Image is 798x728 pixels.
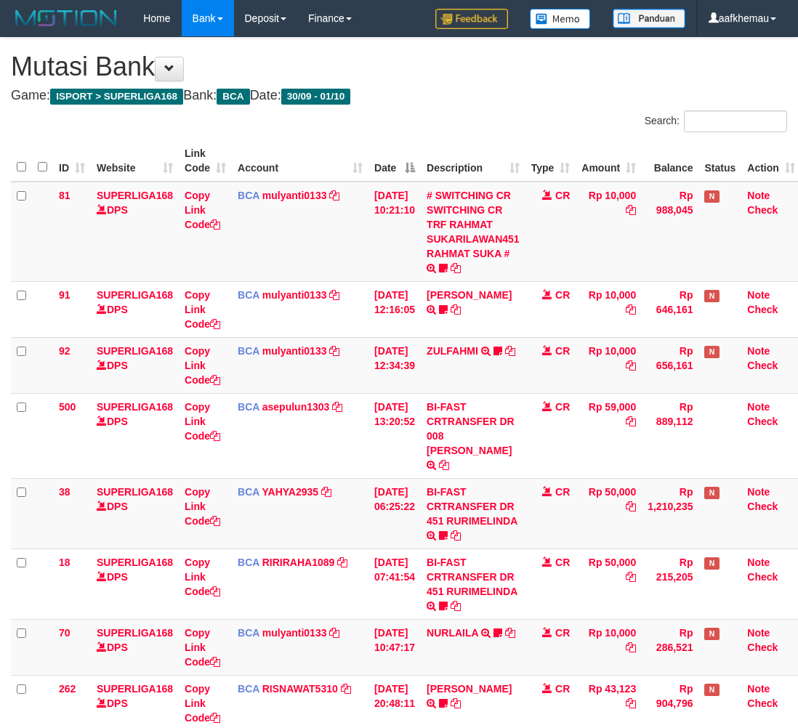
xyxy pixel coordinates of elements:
td: Rp 10,000 [576,281,642,337]
a: Copy mulyanti0133 to clipboard [329,627,339,639]
span: Has Note [704,628,719,640]
img: MOTION_logo.png [11,7,121,29]
th: Link Code: activate to sort column ascending [179,140,232,182]
a: Check [747,642,778,653]
a: Copy mulyanti0133 to clipboard [329,345,339,357]
a: [PERSON_NAME] [427,683,512,695]
a: Note [747,190,770,201]
a: [PERSON_NAME] [427,289,512,301]
td: BI-FAST CRTRANSFER DR 451 RURIMELINDA [421,478,525,549]
a: Copy BI-FAST CRTRANSFER DR 451 RURIMELINDA to clipboard [451,600,461,612]
span: CR [555,486,570,498]
a: YAHYA2935 [262,486,319,498]
span: Has Note [704,290,719,302]
td: Rp 656,161 [642,337,698,393]
span: 38 [59,486,70,498]
td: Rp 59,000 [576,393,642,478]
a: Copy BI-FAST CRTRANSFER DR 451 RURIMELINDA to clipboard [451,530,461,541]
td: BI-FAST CRTRANSFER DR 008 [PERSON_NAME] [421,393,525,478]
a: asepulun1303 [262,401,330,413]
span: BCA [238,683,259,695]
td: [DATE] 13:20:52 [368,393,421,478]
span: 262 [59,683,76,695]
th: Website: activate to sort column ascending [91,140,179,182]
td: Rp 988,045 [642,182,698,282]
a: Copy RIYO RAHMAN to clipboard [451,304,461,315]
td: DPS [91,182,179,282]
th: Balance [642,140,698,182]
td: [DATE] 12:34:39 [368,337,421,393]
a: Copy Rp 10,000 to clipboard [626,360,636,371]
td: Rp 50,000 [576,549,642,619]
th: Description: activate to sort column ascending [421,140,525,182]
a: Copy Rp 10,000 to clipboard [626,642,636,653]
span: CR [555,557,570,568]
td: BI-FAST CRTRANSFER DR 451 RURIMELINDA [421,549,525,619]
a: Note [747,401,770,413]
a: Copy Link Code [185,345,220,386]
td: Rp 215,205 [642,549,698,619]
td: DPS [91,281,179,337]
td: [DATE] 10:47:17 [368,619,421,675]
a: NURLAILA [427,627,478,639]
span: 30/09 - 01/10 [281,89,351,105]
span: BCA [238,345,259,357]
a: SUPERLIGA168 [97,190,173,201]
a: SUPERLIGA168 [97,401,173,413]
td: [DATE] 12:16:05 [368,281,421,337]
a: Copy Rp 50,000 to clipboard [626,571,636,583]
a: Copy Rp 59,000 to clipboard [626,416,636,427]
span: Has Note [704,684,719,696]
a: # SWITCHING CR SWITCHING CR TRF RAHMAT SUKARILAWAN451 RAHMAT SUKA # [427,190,520,259]
a: Copy Link Code [185,289,220,330]
span: Has Note [704,487,719,499]
td: Rp 10,000 [576,619,642,675]
a: Copy BI-FAST CRTRANSFER DR 008 ENDRO KUSWORO to clipboard [439,459,449,471]
a: Note [747,557,770,568]
a: Copy Link Code [185,683,220,724]
a: Note [747,345,770,357]
td: Rp 10,000 [576,337,642,393]
span: CR [555,401,570,413]
a: SUPERLIGA168 [97,683,173,695]
td: Rp 286,521 [642,619,698,675]
img: panduan.png [613,9,685,28]
span: 92 [59,345,70,357]
a: Check [747,204,778,216]
a: Check [747,697,778,709]
a: Note [747,627,770,639]
span: BCA [217,89,249,105]
span: CR [555,190,570,201]
th: ID: activate to sort column ascending [53,140,91,182]
a: SUPERLIGA168 [97,557,173,568]
td: DPS [91,393,179,478]
td: DPS [91,478,179,549]
a: mulyanti0133 [262,289,327,301]
a: Copy YAHYA2935 to clipboard [321,486,331,498]
a: Copy NURLAILA to clipboard [505,627,515,639]
a: Copy YOSI EFENDI to clipboard [451,697,461,709]
a: Check [747,304,778,315]
th: Status [698,140,741,182]
h1: Mutasi Bank [11,52,787,81]
a: Copy Link Code [185,486,220,527]
span: BCA [238,627,259,639]
td: [DATE] 06:25:22 [368,478,421,549]
td: [DATE] 10:21:10 [368,182,421,282]
a: Check [747,501,778,512]
span: Has Note [704,190,719,203]
a: Note [747,289,770,301]
label: Search: [645,110,787,132]
a: Copy Rp 50,000 to clipboard [626,501,636,512]
span: ISPORT > SUPERLIGA168 [50,89,183,105]
a: SUPERLIGA168 [97,486,173,498]
a: SUPERLIGA168 [97,627,173,639]
span: 81 [59,190,70,201]
span: CR [555,345,570,357]
h4: Game: Bank: Date: [11,89,787,103]
img: Button%20Memo.svg [530,9,591,29]
a: Copy ZULFAHMI to clipboard [505,345,515,357]
span: BCA [238,486,259,498]
span: CR [555,683,570,695]
a: Check [747,416,778,427]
